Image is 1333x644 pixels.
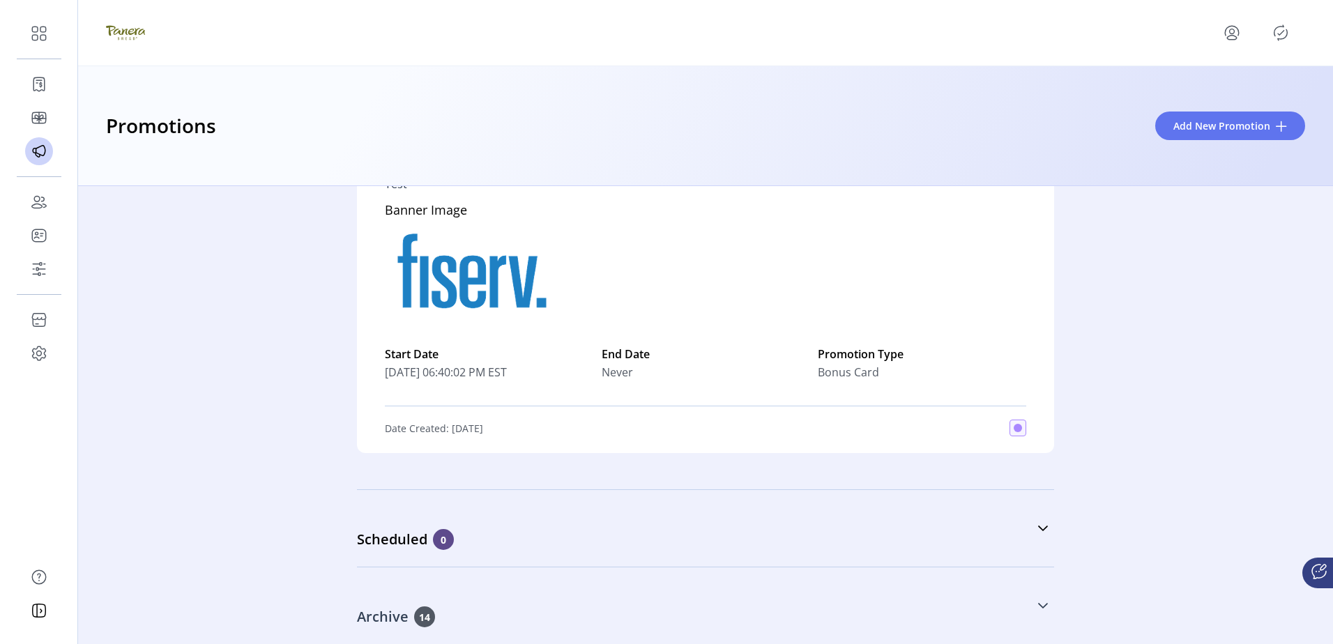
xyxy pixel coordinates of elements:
[433,529,454,550] span: 0
[385,225,559,326] img: b060e9f4-0343-4479-b2e8-e93332d5961d.png
[357,529,433,550] p: Scheduled
[385,421,483,436] p: Date Created: [DATE]
[414,606,435,627] span: 14
[602,346,810,362] label: End Date
[357,498,1054,558] a: Scheduled0
[385,364,593,381] span: [DATE] 06:40:02 PM EST
[818,364,879,381] span: Bonus Card
[357,576,1054,636] a: Archive14
[385,346,593,362] label: Start Date
[1221,22,1243,44] button: menu
[1270,22,1292,44] button: Publisher Panel
[385,201,559,225] h5: Banner Image
[357,606,414,627] p: Archive
[1173,118,1270,133] span: Add New Promotion
[106,111,216,141] h3: Promotions
[818,346,1026,362] label: Promotion Type
[602,364,633,381] span: Never
[1155,112,1305,140] button: Add New Promotion
[106,13,145,52] img: logo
